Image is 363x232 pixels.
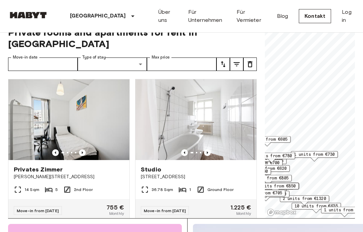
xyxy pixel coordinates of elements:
span: 1 [189,187,191,193]
span: 2 units from €760 [245,191,286,197]
span: 1 units from €780 [251,153,292,159]
span: 14 Sqm [25,187,39,193]
span: 1 units from €730 [294,151,335,157]
a: Marketing picture of unit DE-01-302-006-05Previous imagePrevious imagePrivates Zimmer[PERSON_NAME... [8,79,130,222]
span: 1 units from €850 [255,183,296,189]
span: Monthly [109,210,124,217]
span: Ground Floor [207,187,234,193]
span: 1.225 € [231,204,251,210]
span: 3 units from €655 [243,158,284,164]
span: 4 units from €605 [247,137,288,143]
input: Choose date [8,57,78,71]
button: Previous image [204,149,211,156]
span: 5 [55,187,58,193]
label: Type of stay [82,54,106,60]
a: Blog [277,12,288,20]
button: Previous image [52,149,59,156]
a: Kontakt [299,9,331,23]
div: Map marker [236,159,283,170]
span: 1 units from €760 [227,168,268,175]
div: Map marker [291,151,338,161]
a: Für Unternehmen [188,8,226,24]
div: Map marker [220,193,268,203]
span: 2nd Floor [74,187,93,193]
img: Marketing picture of unit DE-01-030-001-01H [135,79,256,160]
div: Map marker [224,168,271,179]
div: Map marker [244,136,291,147]
label: Max price [152,54,170,60]
span: 36.78 Sqm [152,187,173,193]
a: Für Vermieter [237,8,266,24]
div: Map marker [280,195,329,206]
span: [PERSON_NAME][STREET_ADDRESS] [14,173,124,180]
span: 1 units from €705 [241,190,282,196]
div: Map marker [248,153,295,163]
button: Previous image [79,149,86,156]
a: Marketing picture of unit DE-01-030-001-01HPrevious imagePrevious imageStudio[STREET_ADDRESS]36.7... [135,79,257,222]
div: Map marker [245,175,292,185]
span: 10 units from €635 [295,203,338,209]
button: Previous image [181,149,188,156]
div: Map marker [242,191,289,201]
span: [STREET_ADDRESS] [141,173,251,180]
a: Über uns [158,8,177,24]
span: 2 units from €805 [248,175,289,181]
span: Studio [141,165,161,173]
img: Marketing picture of unit DE-01-302-006-05 [8,79,129,160]
p: [GEOGRAPHIC_DATA] [70,12,126,20]
span: 2 units from €1320 [283,196,326,202]
a: Mapbox logo [267,208,296,216]
span: Private rooms and apartments for rent in [GEOGRAPHIC_DATA] [8,27,257,49]
span: Privates Zimmer [14,165,63,173]
button: tune [230,57,243,71]
div: Map marker [220,191,267,202]
button: tune [216,57,230,71]
label: Move-in date [13,54,38,60]
span: Move-in from [DATE] [17,208,59,213]
div: Map marker [292,203,341,213]
span: 1 units from €620 [246,165,287,171]
button: tune [243,57,257,71]
span: Monthly [236,210,251,217]
div: Map marker [243,165,290,176]
div: Map marker [252,183,299,193]
span: 755 € [107,204,124,210]
a: Log in [342,8,355,24]
img: Habyt [8,12,48,18]
div: Map marker [238,190,285,200]
span: Move-in from [DATE] [144,208,186,213]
